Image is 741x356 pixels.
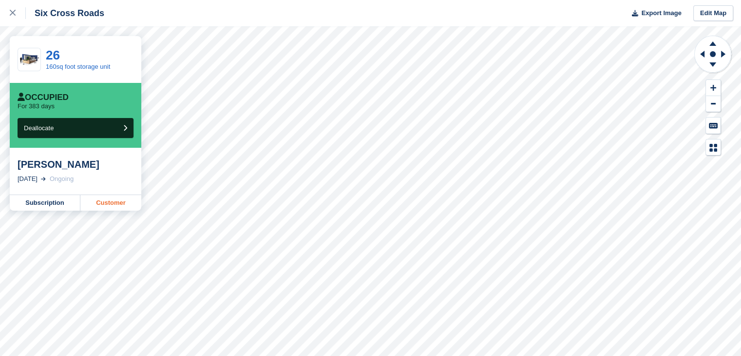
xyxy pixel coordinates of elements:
div: Six Cross Roads [26,7,104,19]
div: [DATE] [18,174,38,184]
p: For 383 days [18,102,55,110]
a: 26 [46,48,60,62]
button: Export Image [626,5,682,21]
button: Map Legend [706,139,721,156]
button: Zoom Out [706,96,721,112]
div: [PERSON_NAME] [18,158,133,170]
button: Deallocate [18,118,133,138]
div: Ongoing [50,174,74,184]
a: Customer [80,195,141,211]
img: arrow-right-light-icn-cde0832a797a2874e46488d9cf13f60e5c3a73dbe684e267c42b8395dfbc2abf.svg [41,177,46,181]
button: Zoom In [706,80,721,96]
span: Deallocate [24,124,54,132]
span: Export Image [641,8,681,18]
button: Keyboard Shortcuts [706,118,721,134]
div: Occupied [18,93,69,102]
a: Subscription [10,195,80,211]
img: 20-ft-container.jpg [18,51,40,68]
a: Edit Map [693,5,733,21]
a: 160sq foot storage unit [46,63,110,70]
